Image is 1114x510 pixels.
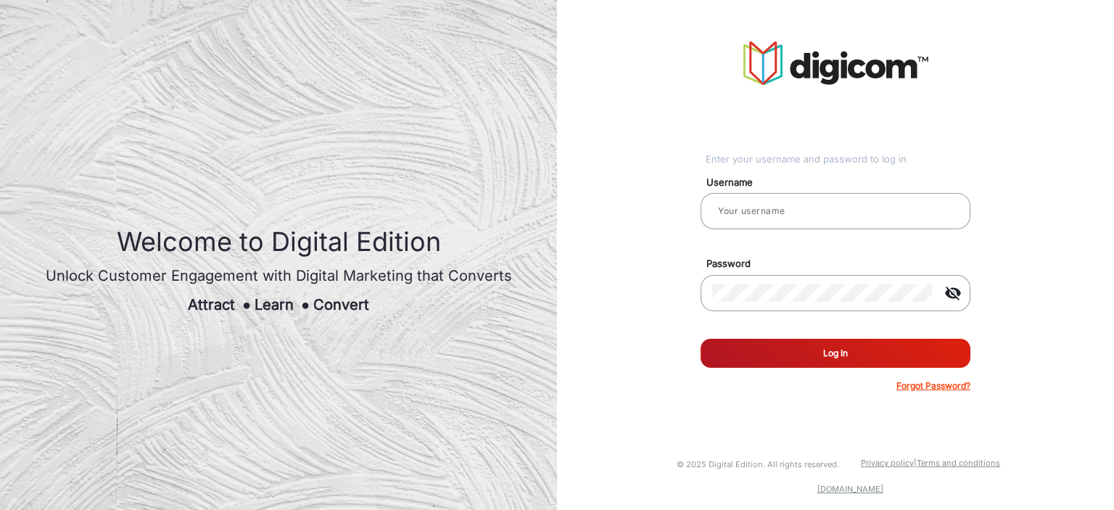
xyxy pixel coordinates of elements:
[917,458,1000,468] a: Terms and conditions
[301,296,310,313] span: ●
[743,41,928,85] img: vmg-logo
[46,294,512,316] div: Attract Learn Convert
[701,339,970,368] button: Log In
[46,265,512,287] div: Unlock Customer Engagement with Digital Marketing that Converts
[696,257,987,271] mat-label: Password
[712,202,959,220] input: Your username
[817,484,883,494] a: [DOMAIN_NAME]
[46,226,512,258] h1: Welcome to Digital Edition
[936,284,970,302] mat-icon: visibility_off
[696,176,987,190] mat-label: Username
[242,296,251,313] span: ●
[896,379,970,392] p: Forgot Password?
[861,458,914,468] a: Privacy policy
[914,458,917,468] a: |
[706,152,970,167] div: Enter your username and password to log in
[677,459,839,469] small: © 2025 Digital Edition. All rights reserved.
